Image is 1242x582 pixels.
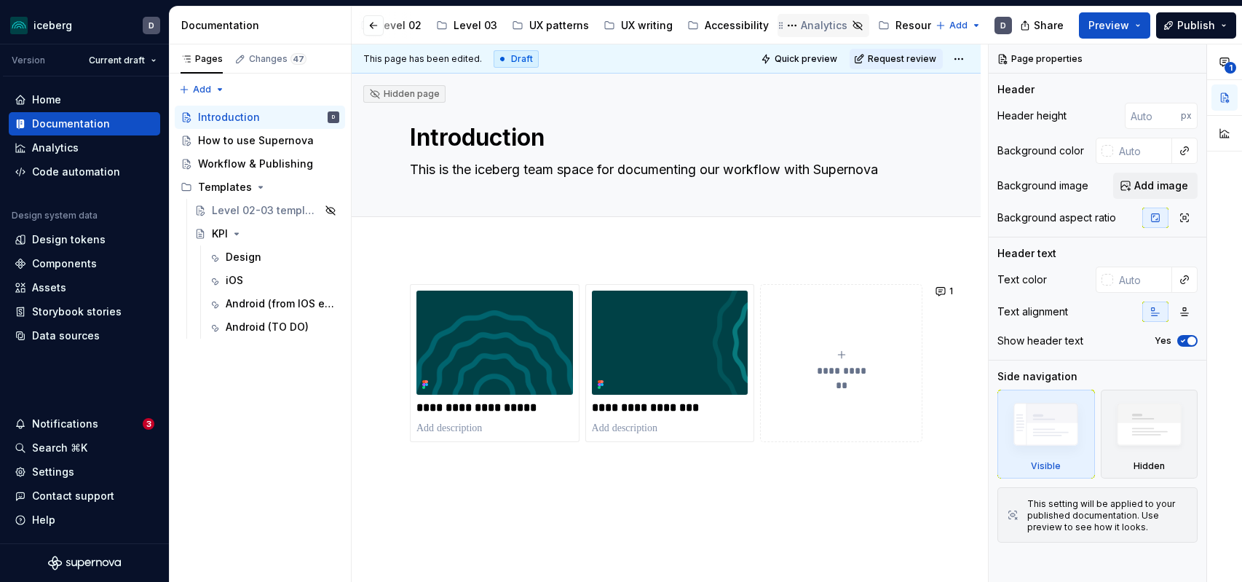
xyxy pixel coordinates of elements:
[592,291,748,395] img: d16d53d9-a16e-4f66-a2e6-bfe2217aeb9e.png
[1113,173,1198,199] button: Add image
[82,50,163,71] button: Current draft
[1101,390,1198,479] div: Hidden
[1134,178,1188,193] span: Add image
[226,296,336,311] div: Android (from IOS exemple)
[949,20,968,31] span: Add
[175,106,345,339] div: Page tree
[1000,20,1006,31] div: D
[997,272,1047,287] div: Text color
[33,18,72,33] div: iceberg
[997,304,1068,319] div: Text alignment
[850,49,943,69] button: Request review
[997,178,1088,193] div: Background image
[32,513,55,527] div: Help
[997,390,1095,479] div: Visible
[949,286,953,297] span: 1
[931,15,986,36] button: Add
[997,82,1035,97] div: Header
[189,199,345,222] a: Level 02-03 template
[181,18,345,33] div: Documentation
[9,436,160,460] button: Search ⌘K
[332,110,335,125] div: D
[9,508,160,532] button: Help
[1113,138,1172,164] input: Auto
[226,250,261,264] div: Design
[9,484,160,508] button: Contact support
[997,246,1056,261] div: Header text
[1031,460,1061,472] div: Visible
[868,53,936,65] span: Request review
[10,17,28,34] img: 418c6d47-6da6-4103-8b13-b5999f8989a1.png
[249,53,306,65] div: Changes
[32,441,87,455] div: Search ⌘K
[9,324,160,347] a: Data sources
[198,133,314,148] div: How to use Supernova
[9,136,160,160] a: Analytics
[175,79,229,100] button: Add
[198,157,313,171] div: Workflow & Publishing
[226,273,243,288] div: iOS
[290,53,306,65] span: 47
[189,222,345,245] a: KPI
[997,109,1067,123] div: Header height
[202,315,345,339] a: Android (TO DO)
[756,49,844,69] button: Quick preview
[89,55,145,66] span: Current draft
[872,14,955,37] a: Resources
[198,180,252,194] div: Templates
[369,88,440,100] div: Hidden page
[175,176,345,199] div: Templates
[32,489,114,503] div: Contact support
[1177,18,1215,33] span: Publish
[1125,103,1181,129] input: Auto
[32,232,106,247] div: Design tokens
[202,245,345,269] a: Design
[32,165,120,179] div: Code automation
[9,300,160,323] a: Storybook stories
[1113,267,1172,293] input: Auto
[9,412,160,436] button: Notifications3
[997,369,1077,384] div: Side navigation
[3,9,166,41] button: icebergD
[1034,18,1064,33] span: Share
[32,93,61,107] div: Home
[407,120,919,155] textarea: Introduction
[1134,460,1165,472] div: Hidden
[430,14,503,37] a: Level 03
[202,292,345,315] a: Android (from IOS exemple)
[9,160,160,184] a: Code automation
[32,256,97,271] div: Components
[801,18,847,33] div: Analytics
[198,110,260,125] div: Introduction
[1027,498,1188,533] div: This setting will be applied to your published documentation. Use preview to see how it looks.
[705,18,769,33] div: Accessibility
[454,18,497,33] div: Level 03
[1088,18,1129,33] span: Preview
[212,227,228,241] div: KPI
[9,88,160,111] a: Home
[1225,62,1236,74] span: 1
[778,14,869,37] a: Analytics
[1079,12,1150,39] button: Preview
[529,18,589,33] div: UX patterns
[598,14,679,37] a: UX writing
[143,418,154,430] span: 3
[407,158,919,181] textarea: This is the iceberg team space for documenting our workflow with Supernova
[1155,335,1171,347] label: Yes
[997,143,1084,158] div: Background color
[363,53,482,65] span: This page has been edited.
[775,53,837,65] span: Quick preview
[1156,12,1236,39] button: Publish
[149,20,154,31] div: D
[621,18,673,33] div: UX writing
[175,106,345,129] a: IntroductionD
[416,291,573,395] img: 5cd8ceb5-f74f-4b5a-9c05-fc0f4080c982.png
[12,55,45,66] div: Version
[9,460,160,484] a: Settings
[32,117,110,131] div: Documentation
[175,152,345,176] a: Workflow & Publishing
[32,465,74,479] div: Settings
[9,252,160,275] a: Components
[48,556,121,570] svg: Supernova Logo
